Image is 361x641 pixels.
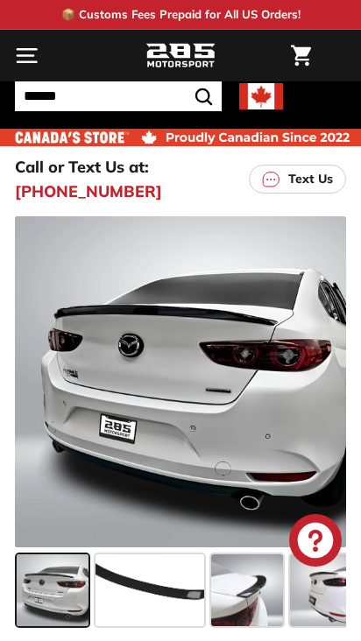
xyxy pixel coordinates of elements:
img: Logo_285_Motorsport_areodynamics_components [145,41,216,71]
input: Search [15,81,222,111]
p: Text Us [288,170,333,188]
a: Cart [282,31,320,81]
a: [PHONE_NUMBER] [15,180,162,203]
p: Call or Text Us at: [15,155,149,179]
inbox-online-store-chat: Shopify online store chat [284,514,347,571]
a: Text Us [249,165,346,194]
p: 📦 Customs Fees Prepaid for All US Orders! [61,6,301,24]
